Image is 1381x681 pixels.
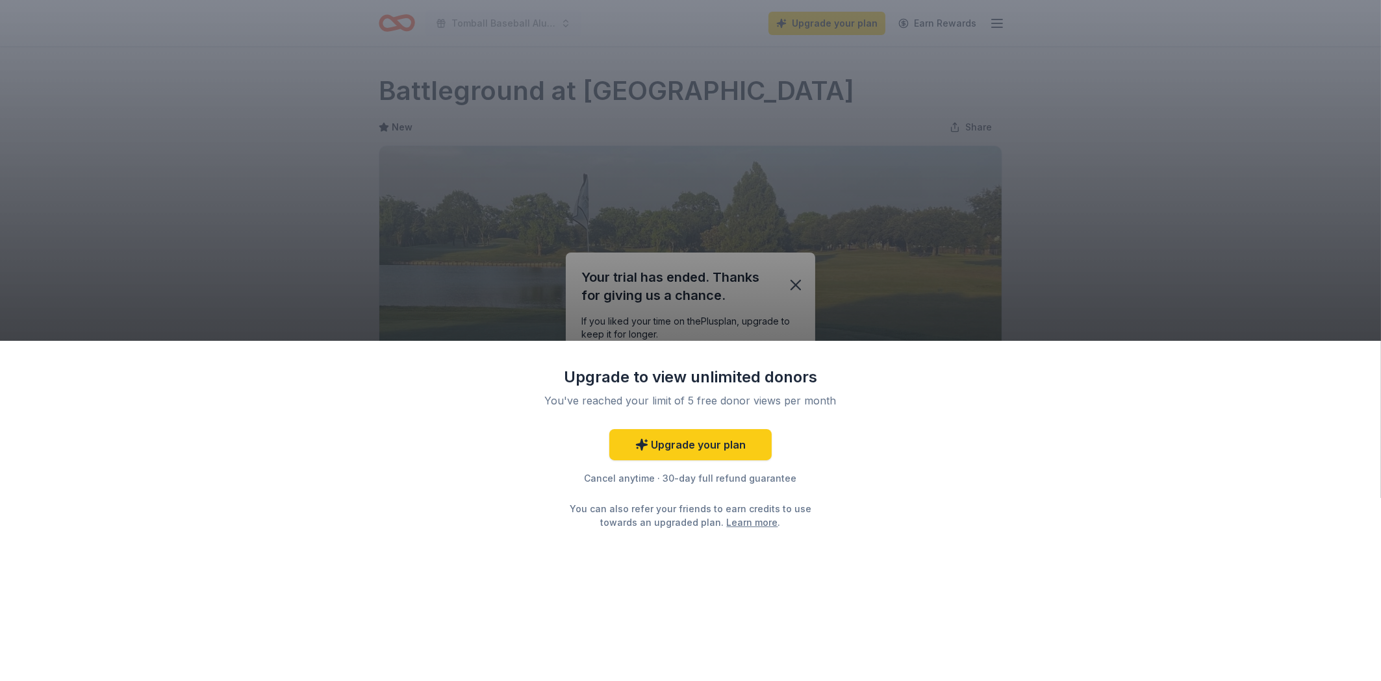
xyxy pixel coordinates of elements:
a: Upgrade your plan [609,429,772,460]
div: Cancel anytime · 30-day full refund guarantee [522,471,859,486]
div: You've reached your limit of 5 free donor views per month [537,393,844,408]
div: You can also refer your friends to earn credits to use towards an upgraded plan. . [558,502,823,529]
div: Upgrade to view unlimited donors [522,367,859,388]
a: Learn more [727,515,778,529]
